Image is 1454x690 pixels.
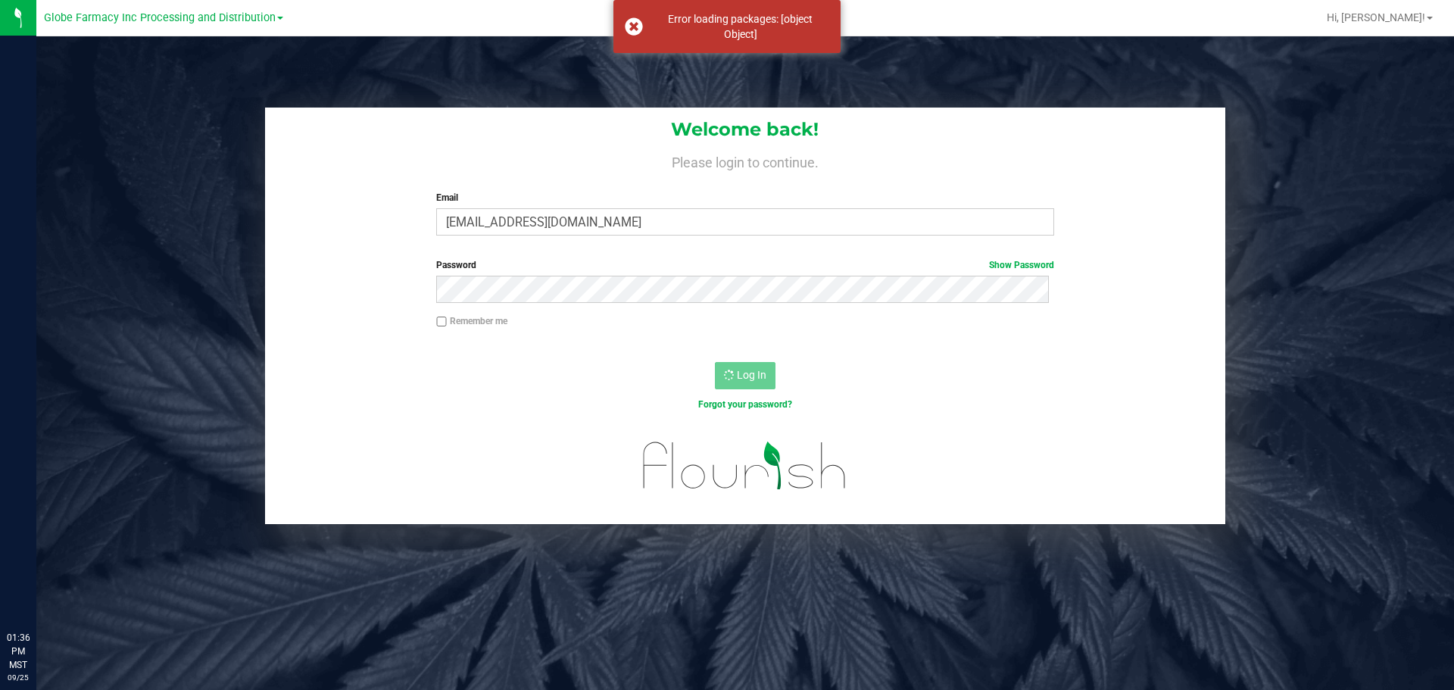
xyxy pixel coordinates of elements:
[7,631,30,672] p: 01:36 PM MST
[436,191,1053,205] label: Email
[989,260,1054,270] a: Show Password
[44,11,276,24] span: Globe Farmacy Inc Processing and Distribution
[7,672,30,683] p: 09/25
[698,399,792,410] a: Forgot your password?
[436,317,447,327] input: Remember me
[625,427,865,504] img: flourish_logo.svg
[436,314,507,328] label: Remember me
[715,362,775,389] button: Log In
[265,151,1225,170] h4: Please login to continue.
[436,260,476,270] span: Password
[651,11,829,42] div: Error loading packages: [object Object]
[737,369,766,381] span: Log In
[1327,11,1425,23] span: Hi, [PERSON_NAME]!
[265,120,1225,139] h1: Welcome back!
